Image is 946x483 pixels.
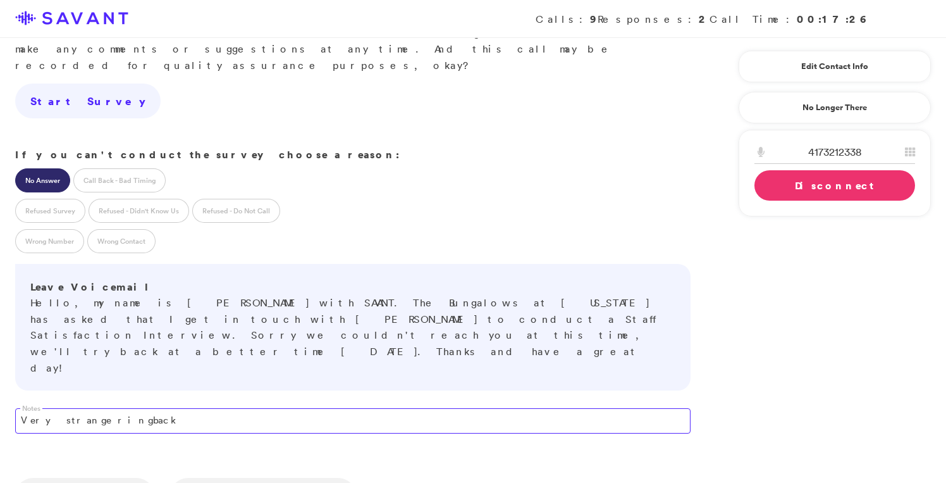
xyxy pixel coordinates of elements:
[590,12,598,26] strong: 9
[30,279,675,377] p: Hello, my name is [PERSON_NAME] with SAVANT. The Bungalows at [US_STATE] has asked that I get in ...
[30,280,154,294] strong: Leave Voicemail
[15,147,400,161] strong: If you can't conduct the survey choose a reason:
[699,12,709,26] strong: 2
[15,84,161,119] a: Start Survey
[754,170,915,201] a: Disconnect
[754,56,915,77] a: Edit Contact Info
[89,199,189,223] label: Refused - Didn't Know Us
[797,12,868,26] strong: 00:17:26
[15,199,85,223] label: Refused Survey
[15,168,70,192] label: No Answer
[739,92,931,123] a: No Longer There
[15,229,84,253] label: Wrong Number
[73,168,166,192] label: Call Back - Bad Timing
[20,404,42,413] label: Notes
[87,229,156,253] label: Wrong Contact
[192,199,280,223] label: Refused - Do Not Call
